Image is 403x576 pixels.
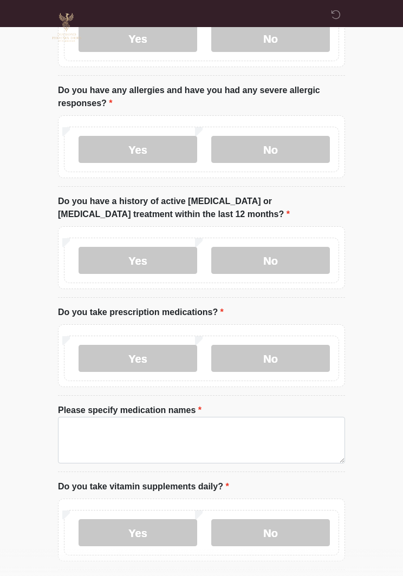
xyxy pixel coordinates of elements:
label: Yes [79,136,197,163]
label: Yes [79,247,197,274]
label: No [211,136,330,163]
img: Diamond Phoenix Drips IV Hydration Logo [47,8,86,47]
label: Do you have any allergies and have you had any severe allergic responses? [58,84,345,110]
label: Do you take prescription medications? [58,306,224,319]
label: Please specify medication names [58,404,201,417]
label: Do you take vitamin supplements daily? [58,480,229,493]
label: Yes [79,519,197,546]
label: No [211,247,330,274]
label: No [211,345,330,372]
label: Yes [79,345,197,372]
label: No [211,519,330,546]
label: Do you have a history of active [MEDICAL_DATA] or [MEDICAL_DATA] treatment within the last 12 mon... [58,195,345,221]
